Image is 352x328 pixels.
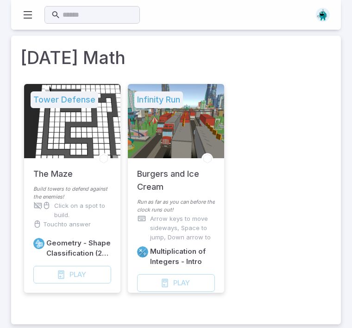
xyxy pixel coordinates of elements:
h5: The Maze [33,158,73,180]
a: Geometry 2D [33,238,44,249]
p: Build towers to defend against the enemies! [33,185,111,201]
p: Arrow keys to move sideways, Space to jump, Down arrow to duck and roll. [150,214,215,251]
p: Click on a spot to build. [54,201,111,219]
h6: Multiplication of Integers - Intro [150,246,215,267]
h5: Infinity Run [134,91,183,108]
img: octagon.svg [316,8,330,22]
h5: Burgers and Ice Cream [137,158,215,193]
div: Game play is only available on desktop and laptop devices [33,266,111,283]
h6: Geometry - Shape Classification (2D) - Intro [46,238,111,258]
h5: Tower Defense [31,91,98,108]
h1: [DATE] Math [20,45,332,71]
p: Touch to answer questions. [43,219,111,238]
div: Game play is only available on desktop and laptop devices [137,274,215,292]
a: Multiply/Divide [137,246,148,257]
p: Run as far as you can before the clock runs out! [137,198,215,214]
